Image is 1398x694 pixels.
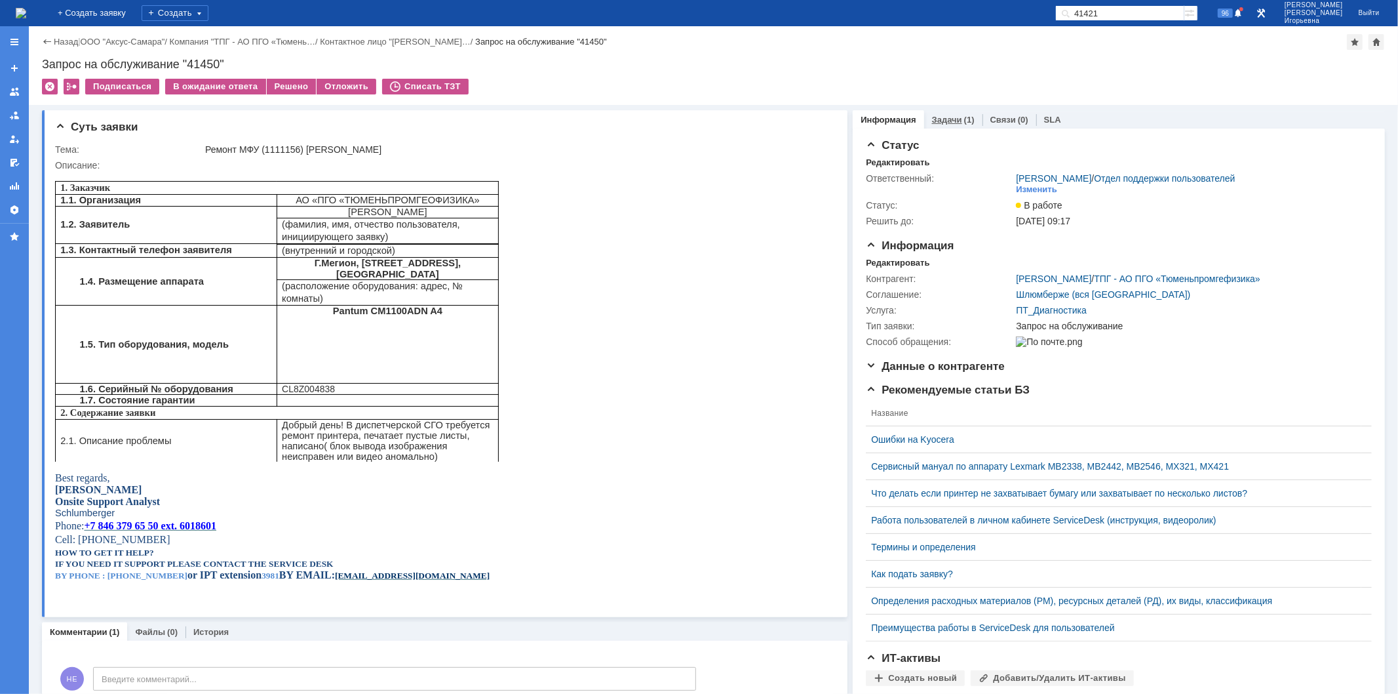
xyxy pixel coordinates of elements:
div: Определения расходных материалов (РМ), ресурсных деталей (РД), их виды, классификация [871,596,1356,606]
a: Создать заявку [4,58,25,79]
p: (внутренний и городской) [227,74,438,87]
a: Назад [54,37,78,47]
a: Связи [990,115,1016,125]
span: [PERSON_NAME] [293,36,372,47]
div: / [81,37,170,47]
b: 1.3. Контактный телефон заявителя [5,74,177,85]
div: Работа с массовостью [64,79,79,94]
a: Как подать заявку? [871,569,1356,579]
div: (0) [167,627,178,637]
a: Перейти на домашнюю страницу [16,8,26,18]
span: Данные о контрагенте [866,360,1005,373]
div: (1) [109,627,120,637]
a: ТПГ - АО ПГО «Тюменьпромгефизика» [1094,274,1260,284]
span: [DATE] 09:17 [1016,216,1070,226]
span: Расширенный поиск [1184,6,1197,18]
a: Шлюмберже (вся [GEOGRAPHIC_DATA]) [1016,289,1190,300]
a: Что делать если принтер не захватывает бумагу или захватывает по несколько листов? [871,488,1356,499]
div: Способ обращения: [866,337,1013,347]
a: Мои заявки [4,129,25,150]
div: Запрос на обслуживание "41450" [42,58,1385,71]
b: 1.2. Заявитель [5,49,75,59]
b: 1.5. Тип оборудования, модель [25,169,174,179]
p: АО «ПГО «ТЮМЕНЬПРОМГЕОФИЗИКА» [227,24,438,35]
a: Сервисный мануал по аппарату Lexmark MB2338, MB2442, MB2546, MX321, MX421 [871,461,1356,472]
a: Настройки [4,199,25,220]
span: [PERSON_NAME] [1285,9,1343,17]
div: / [1016,274,1260,284]
div: Редактировать [866,258,929,268]
p: (расположение оборудования: адрес, № комнаты) [227,110,438,134]
span: or IPT extension [132,399,206,410]
a: [PERSON_NAME] [1016,274,1091,284]
div: Статус: [866,200,1013,211]
div: Запрос на обслуживание [1016,321,1364,331]
span: Игорьевна [1285,17,1343,25]
a: Задачи [932,115,962,125]
span: BY EMAIL: [224,399,280,410]
div: Запрос на обслуживание "41450" [475,37,607,47]
div: (1) [964,115,975,125]
div: Контрагент: [866,274,1013,284]
div: / [320,37,475,47]
a: Преимущества работы в ServiceDesk для пользователей [871,623,1356,633]
a: ООО "Аксус-Самара" [81,37,165,47]
div: | [78,36,80,46]
div: Ремонт МФУ (1111156) [PERSON_NAME] [205,144,826,155]
div: / [170,37,320,47]
a: ПТ_Диагностика [1016,305,1087,316]
div: Соглашение: [866,289,1013,300]
a: Заявки на командах [4,81,25,102]
a: Заявки в моей ответственности [4,105,25,126]
span: В работе [1016,200,1062,211]
p: 2.1. Описание проблемы [5,265,217,276]
a: [EMAIL_ADDRESS][DOMAIN_NAME] [280,399,435,410]
b: Pantum CM1100ADN A4 [278,135,387,146]
div: Решить до: [866,216,1013,226]
span: [PERSON_NAME] [1285,1,1343,9]
a: Работа пользователей в личном кабинете ServiceDesk (инструкция, видеоролик) [871,515,1356,525]
div: Ответственный: [866,173,1013,184]
a: Перейти в интерфейс администратора [1253,5,1269,21]
a: Контактное лицо "[PERSON_NAME]… [320,37,471,47]
div: Добавить в избранное [1347,34,1363,50]
a: Термины и определения [871,542,1356,552]
div: Создать [142,5,208,21]
span: 1. Заказчик [5,12,55,22]
div: Тема: [55,144,203,155]
b: 1.1. Организация [5,24,86,35]
span: Добрый день! В диспетчерской СГО требуется ремонт принтера, печатает пустые листы, написано( блок... [227,249,435,291]
a: Компания "ТПГ - АО ПГО «Тюмень… [170,37,315,47]
a: [PERSON_NAME] [1016,173,1091,184]
a: +7 846 379 65 50 ext. 6018601 [29,350,161,361]
span: НЕ [60,667,84,691]
div: Удалить [42,79,58,94]
div: Изменить [1016,184,1057,195]
span: Суть заявки [55,121,138,133]
div: Сделать домашней страницей [1369,34,1384,50]
b: 1.6. Серийный № оборудования [25,213,178,224]
b: 1.7. Состояние гарантии [25,224,140,235]
span: Информация [866,239,954,252]
span: [EMAIL_ADDRESS][DOMAIN_NAME] [280,400,435,410]
div: Тип заявки: [866,321,1013,331]
a: Файлы [135,627,165,637]
div: Ошибки на Kyocera [871,434,1356,445]
span: 96 [1218,9,1233,18]
a: Информация [861,115,916,125]
a: Отдел поддержки пользователей [1094,173,1235,184]
b: 1.4. Размещение аппарата [25,106,149,116]
div: Редактировать [866,157,929,168]
span: Рекомендуемые статьи БЗ [866,384,1030,396]
span: 2. Содержание заявки [5,237,100,247]
span: 3981 [206,400,224,410]
a: Мои согласования [4,152,25,173]
div: Услуга: [866,305,1013,316]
